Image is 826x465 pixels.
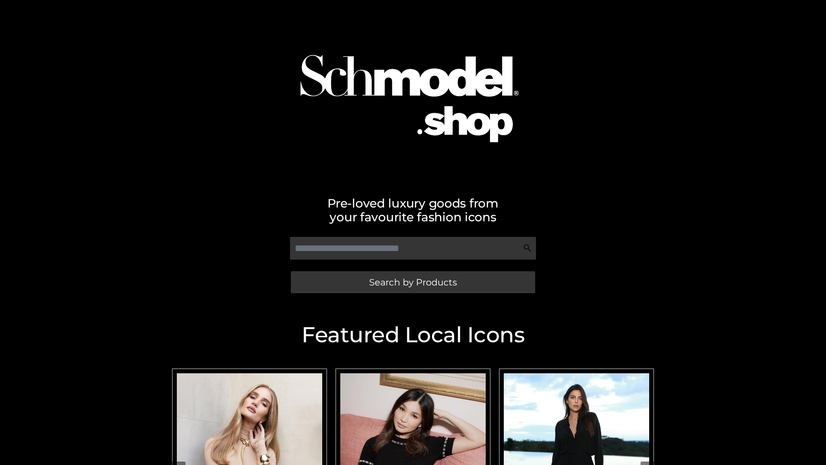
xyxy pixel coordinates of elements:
h2: Pre-loved luxury goods from your favourite fashion icons [168,196,658,224]
img: Search Icon [523,244,532,252]
a: Search by Products [291,271,535,293]
h2: Featured Local Icons​ [168,324,658,346]
span: Search by Products [369,278,457,287]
